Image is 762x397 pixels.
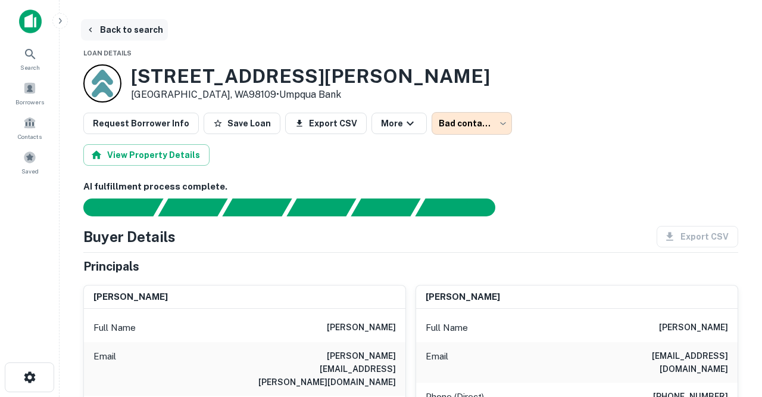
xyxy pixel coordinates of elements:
[702,302,762,359] iframe: Chat Widget
[83,180,738,194] h6: AI fulfillment process complete.
[83,226,176,247] h4: Buyer Details
[4,111,56,144] a: Contacts
[416,199,510,216] div: AI fulfillment process complete.
[286,199,356,216] div: Principals found, AI now looking for contact information...
[285,113,367,134] button: Export CSV
[426,321,468,335] p: Full Name
[18,132,42,141] span: Contacts
[20,63,40,72] span: Search
[93,290,168,304] h6: [PERSON_NAME]
[21,166,39,176] span: Saved
[432,112,512,135] div: Bad contact info
[131,88,490,102] p: [GEOGRAPHIC_DATA], WA98109 •
[4,146,56,178] a: Saved
[93,321,136,335] p: Full Name
[327,321,396,335] h6: [PERSON_NAME]
[83,113,199,134] button: Request Borrower Info
[279,89,341,100] a: Umpqua Bank
[93,349,116,389] p: Email
[83,49,132,57] span: Loan Details
[659,321,728,335] h6: [PERSON_NAME]
[204,113,280,134] button: Save Loan
[4,42,56,75] a: Search
[371,113,427,134] button: More
[15,97,44,107] span: Borrowers
[426,290,500,304] h6: [PERSON_NAME]
[158,199,227,216] div: Your request is received and processing...
[81,19,168,41] button: Back to search
[222,199,292,216] div: Documents found, AI parsing details...
[19,10,42,33] img: capitalize-icon.png
[83,144,210,166] button: View Property Details
[131,65,490,88] h3: [STREET_ADDRESS][PERSON_NAME]
[83,258,139,275] h5: Principals
[253,349,396,389] h6: [PERSON_NAME][EMAIL_ADDRESS][PERSON_NAME][DOMAIN_NAME]
[69,199,158,216] div: Sending borrower request to AI...
[4,77,56,109] a: Borrowers
[585,349,728,376] h6: [EMAIL_ADDRESS][DOMAIN_NAME]
[351,199,420,216] div: Principals found, still searching for contact information. This may take time...
[426,349,448,376] p: Email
